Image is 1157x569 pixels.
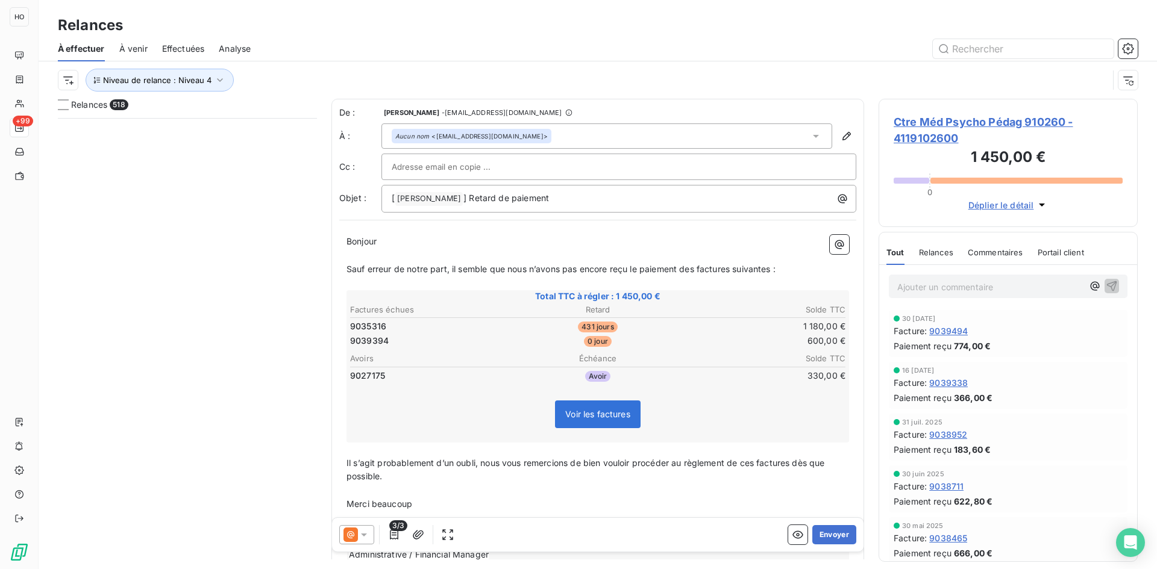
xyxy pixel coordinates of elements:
span: De : [339,107,381,119]
span: Facture : [894,532,927,544]
span: Ctre Méd Psycho Pédag 910260 - 4119102600 [894,114,1123,146]
th: Solde TTC [682,303,846,316]
span: Paiement reçu [894,547,952,559]
span: Objet : [339,193,366,203]
span: Merci beaucoup [346,499,412,509]
button: Niveau de relance : Niveau 4 [86,69,234,92]
span: Relances [919,247,953,257]
label: À : [339,130,381,142]
span: 30 mai 2025 [902,522,944,529]
button: Envoyer [812,525,856,544]
button: Déplier le détail [965,198,1052,212]
span: Bonjour [346,236,377,246]
span: Facture : [894,428,927,441]
span: [PERSON_NAME] [395,192,463,206]
span: À venir [119,43,148,55]
span: Commentaires [968,247,1023,257]
span: Niveau de relance : Niveau 4 [103,75,212,85]
th: Retard [515,303,680,316]
div: HO [10,7,29,26]
span: +99 [13,116,33,126]
input: Rechercher [933,39,1114,58]
th: Solde TTC [682,352,846,365]
span: Facture : [894,325,927,337]
span: Il s’agit probablement d’un oubli, nous vous remercions de bien vouloir procéder au règlement de ... [346,458,827,482]
td: 330,00 € [682,369,846,382]
span: 0 [927,187,932,197]
span: Portail client [1038,247,1084,257]
td: 1 180,00 € [682,320,846,333]
span: Paiement reçu [894,443,952,456]
label: Cc : [339,161,381,173]
span: Total TTC à régler : 1 450,00 € [348,290,847,302]
span: Paiement reçu [894,391,952,404]
span: Déplier le détail [968,199,1034,211]
h3: Relances [58,14,123,36]
td: 9027175 [350,369,514,382]
th: Avoirs [350,352,514,365]
span: Facture : [894,376,927,389]
span: 9038952 [929,428,967,441]
span: [ [392,193,395,203]
div: Open Intercom Messenger [1116,528,1145,557]
span: 9039494 [929,325,968,337]
span: 9039394 [350,335,389,347]
span: 774,00 € [954,340,991,352]
span: Sauf erreur de notre part, il semble que nous n’avons pas encore reçu le paiement des factures su... [346,264,776,274]
span: À effectuer [58,43,105,55]
div: <[EMAIL_ADDRESS][DOMAIN_NAME]> [395,132,548,140]
span: 9039338 [929,376,968,389]
span: 3/3 [389,520,407,531]
div: grid [58,118,317,569]
span: 431 jours [578,322,617,332]
span: Paiement reçu [894,340,952,352]
span: 518 [110,99,128,110]
input: Adresse email en copie ... [392,158,521,176]
span: Voir les factures [565,409,630,419]
span: 9038465 [929,532,967,544]
em: Aucun nom [395,132,429,140]
span: 9035316 [350,320,386,332]
span: Effectuées [162,43,205,55]
span: Avoir [585,371,611,382]
span: Analyse [219,43,251,55]
img: Logo LeanPay [10,543,29,562]
span: - [EMAIL_ADDRESS][DOMAIN_NAME] [442,109,562,116]
span: 666,00 € [954,547,992,559]
span: 16 [DATE] [902,367,934,374]
span: [PERSON_NAME] [384,109,439,116]
span: 30 juin 2025 [902,470,944,477]
h3: 1 450,00 € [894,146,1123,170]
span: 9038711 [929,480,964,493]
th: Échéance [515,352,680,365]
span: 30 [DATE] [902,315,935,322]
span: 0 jour [584,336,612,347]
td: 600,00 € [682,334,846,347]
span: 31 juil. 2025 [902,418,942,426]
span: 622,80 € [954,495,992,508]
th: Factures échues [350,303,514,316]
span: Facture : [894,480,927,493]
span: ] Retard de paiement [463,193,549,203]
span: 183,60 € [954,443,991,456]
span: Tout [886,247,905,257]
span: Relances [71,99,107,111]
span: Paiement reçu [894,495,952,508]
span: 366,00 € [954,391,992,404]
